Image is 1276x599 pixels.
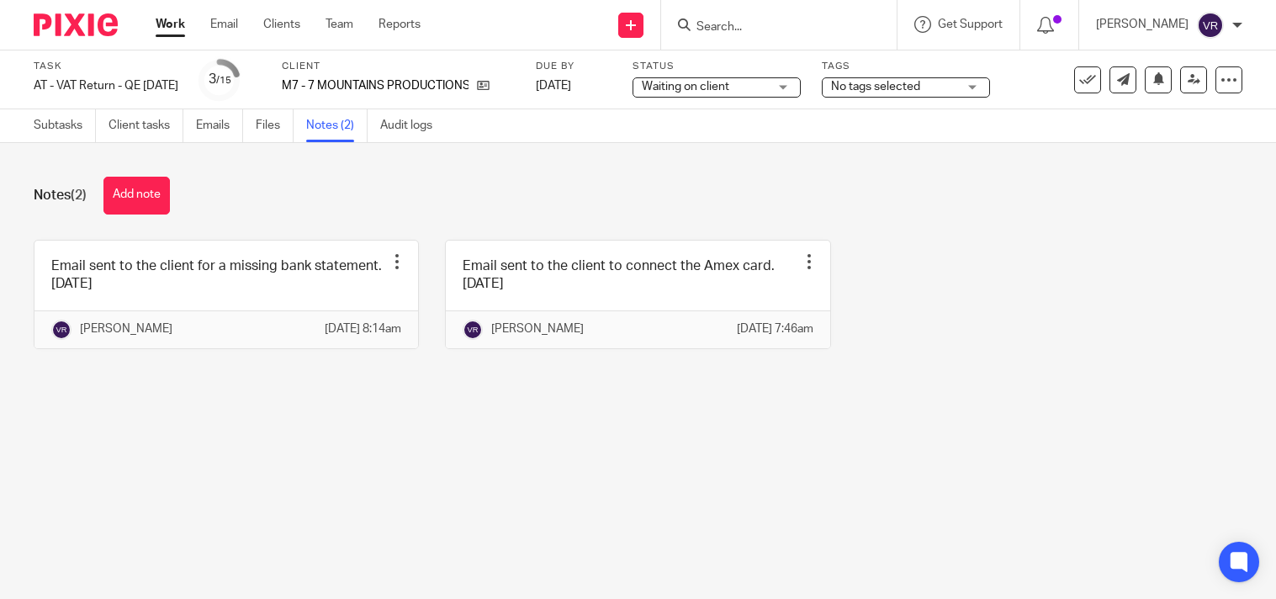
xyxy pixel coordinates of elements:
span: No tags selected [831,81,920,93]
a: Audit logs [380,109,445,142]
label: Due by [536,60,612,73]
a: Reports [379,16,421,33]
img: svg%3E [463,320,483,340]
img: svg%3E [51,320,71,340]
label: Task [34,60,178,73]
a: Work [156,16,185,33]
div: 3 [209,70,231,89]
a: Client tasks [109,109,183,142]
p: [DATE] 8:14am [325,321,401,337]
a: Emails [196,109,243,142]
p: [PERSON_NAME] [1096,16,1189,33]
a: Notes (2) [306,109,368,142]
button: Add note [103,177,170,215]
span: (2) [71,188,87,202]
p: M7 - 7 MOUNTAINS PRODUCTIONS LTD [282,77,469,94]
span: Get Support [938,19,1003,30]
div: AT - VAT Return - QE 31-07-2025 [34,77,178,94]
h1: Notes [34,187,87,204]
a: Subtasks [34,109,96,142]
input: Search [695,20,846,35]
div: AT - VAT Return - QE [DATE] [34,77,178,94]
p: [PERSON_NAME] [80,321,172,337]
label: Client [282,60,515,73]
label: Status [633,60,801,73]
span: [DATE] [536,80,571,92]
img: Pixie [34,13,118,36]
a: Files [256,109,294,142]
a: Email [210,16,238,33]
label: Tags [822,60,990,73]
p: [PERSON_NAME] [491,321,584,337]
a: Team [326,16,353,33]
p: [DATE] 7:46am [737,321,813,337]
a: Clients [263,16,300,33]
span: Waiting on client [642,81,729,93]
img: svg%3E [1197,12,1224,39]
small: /15 [216,76,231,85]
